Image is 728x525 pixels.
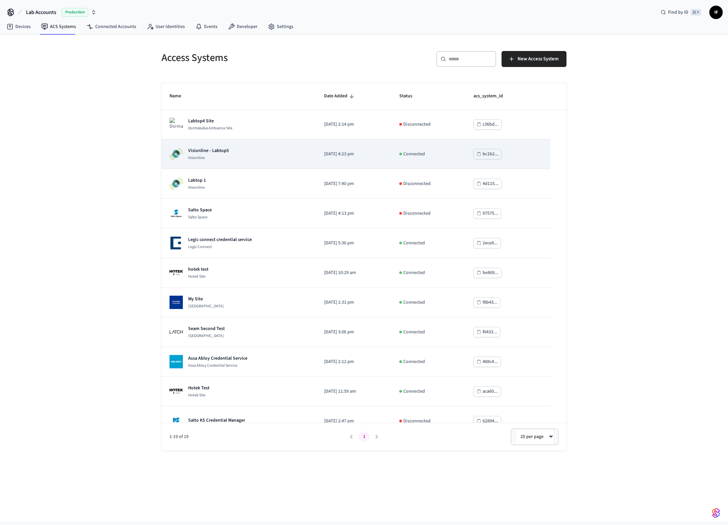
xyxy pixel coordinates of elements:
div: Find by ID⌘ K [655,6,707,18]
span: Find by ID [668,9,688,16]
p: Hotek Site [188,274,208,279]
p: Salto Space [188,207,212,213]
img: Visionline Logo [170,177,183,190]
img: Legic Connect Logo [170,236,183,250]
p: Seam Second Test [188,325,225,332]
button: 488c4... [474,357,501,367]
img: Hotek Site Logo [170,266,183,279]
button: aca60... [474,386,501,397]
img: Visionline Logo [170,147,183,161]
p: Labtop4 Site [188,118,232,124]
p: Legic Connect [188,244,252,250]
h5: Access Systems [162,51,360,65]
span: New Access System [518,55,558,63]
span: ⌘ K [690,9,701,16]
img: Assa Abloy Credential Service Logo [170,355,183,368]
p: Disconnected [403,180,431,187]
button: c36bd... [474,119,502,130]
span: Production [62,8,88,17]
div: 488c4... [483,358,498,366]
p: Dormakaba Ambiance Site [188,126,232,131]
span: Name [170,91,190,101]
nav: pagination navigation [345,431,383,442]
span: acs_system_id [474,91,512,101]
p: Connected [403,299,425,306]
p: Visionline [188,155,229,161]
img: Dormakaba Ambiance Site Logo [170,118,183,131]
p: Legic connect credential service [188,236,252,243]
span: IF [710,6,722,18]
p: [DATE] 4:23 pm [324,151,383,158]
p: Assa Abloy Credential Service [188,355,247,362]
p: Salto KS Credential Manager [188,417,245,424]
p: Connected [403,358,425,365]
p: [DATE] 4:13 pm [324,210,383,217]
div: aca60... [483,387,498,396]
p: Visionline - Labtop5 [188,147,229,154]
p: Disconnected [403,210,431,217]
div: be869... [483,269,499,277]
p: Labtop 1 [188,177,206,184]
button: 62894... [474,416,501,426]
button: f0433... [474,327,500,337]
div: 25 per page [515,429,554,445]
img: Dormakaba Community Site Logo [170,296,183,309]
p: Assa Abloy Credential Service [188,363,247,368]
p: Connected [403,388,425,395]
a: Devices [1,21,36,33]
p: [DATE] 5:36 pm [324,240,383,247]
img: Salto KS site Logo [170,414,183,428]
button: IF [709,6,723,19]
button: f8b43... [474,297,501,308]
p: Disconnected [403,121,431,128]
span: Status [399,91,421,101]
p: [DATE] 7:40 pm [324,180,383,187]
p: [GEOGRAPHIC_DATA] [188,333,225,339]
div: 2ece8... [483,239,498,247]
img: SeamLogoGradient.69752ec5.svg [712,508,720,518]
button: 2ece8... [474,238,501,248]
p: [GEOGRAPHIC_DATA] [188,304,224,309]
p: Connected [403,240,425,247]
p: Visionline [188,185,206,190]
button: 97575... [474,208,501,219]
a: Connected Accounts [81,21,142,33]
p: [DATE] 10:29 am [324,269,383,276]
p: Hotek Test [188,385,209,391]
a: User Identities [142,21,190,33]
button: page 1 [359,431,369,442]
div: 62894... [483,417,498,425]
p: Hotek Site [188,393,209,398]
div: 4d115... [483,180,499,188]
div: f8b43... [483,298,498,307]
span: 1-19 of 19 [170,433,345,440]
div: f0433... [483,328,497,336]
div: 97575... [483,209,498,218]
p: [DATE] 2:12 pm [324,358,383,365]
p: Connected [403,151,425,158]
p: My Site [188,296,224,302]
p: [DATE] 2:47 pm [324,418,383,425]
div: bc1b2... [483,150,499,158]
button: bc1b2... [474,149,502,159]
p: hotek test [188,266,208,273]
img: Salto Space Logo [170,207,183,220]
p: Disconnected [403,418,431,425]
button: be869... [474,268,502,278]
a: ACS Systems [36,21,81,33]
p: [DATE] 3:06 pm [324,329,383,336]
a: Developer [223,21,263,33]
img: Hotek Site Logo [170,385,183,398]
div: c36bd... [483,120,499,129]
p: [DATE] 11:59 am [324,388,383,395]
p: Connected [403,269,425,276]
button: 4d115... [474,179,502,189]
p: [DATE] 1:31 pm [324,299,383,306]
button: New Access System [502,51,566,67]
span: Lab Accounts [26,8,56,16]
p: Connected [403,329,425,336]
p: [DATE] 2:14 pm [324,121,383,128]
p: Salto Space [188,215,212,220]
span: Date Added [324,91,356,101]
a: Settings [263,21,299,33]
